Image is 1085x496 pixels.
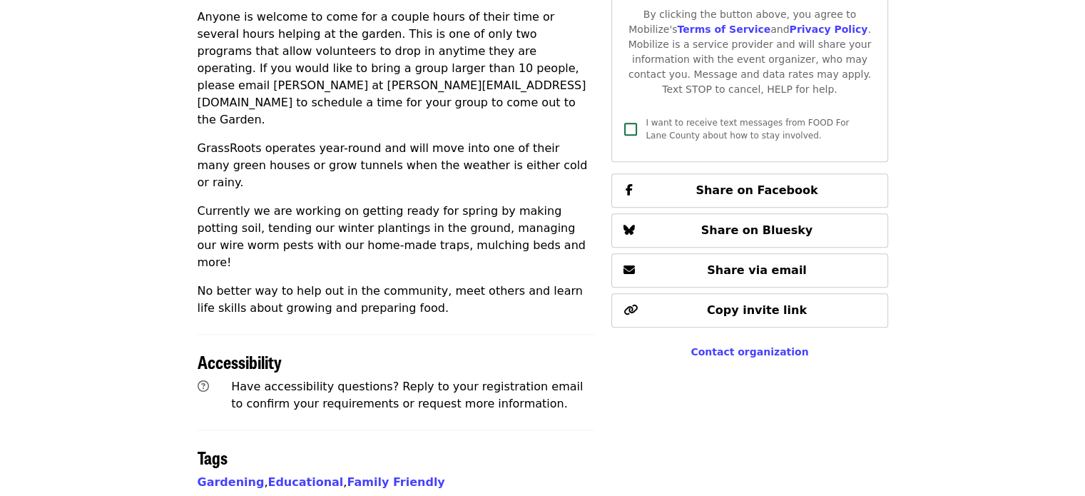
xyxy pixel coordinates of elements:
[677,24,770,35] a: Terms of Service
[701,223,813,237] span: Share on Bluesky
[707,263,807,277] span: Share via email
[231,380,583,410] span: Have accessibility questions? Reply to your registration email to confirm your requirements or re...
[198,445,228,470] span: Tags
[198,203,595,271] p: Currently we are working on getting ready for spring by making potting soil, tending our winter p...
[198,140,595,191] p: GrassRoots operates year-round and will move into one of their many green houses or grow tunnels ...
[611,213,887,248] button: Share on Bluesky
[268,475,347,489] span: ,
[691,346,808,358] a: Contact organization
[347,475,444,489] a: Family Friendly
[623,7,875,97] div: By clicking the button above, you agree to Mobilize's and . Mobilize is a service provider and wi...
[696,183,817,197] span: Share on Facebook
[198,380,209,393] i: question-circle icon
[611,293,887,328] button: Copy invite link
[198,349,282,374] span: Accessibility
[646,118,849,141] span: I want to receive text messages from FOOD For Lane County about how to stay involved.
[198,475,265,489] a: Gardening
[198,9,595,128] p: Anyone is welcome to come for a couple hours of their time or several hours helping at the garden...
[707,303,807,317] span: Copy invite link
[198,475,268,489] span: ,
[611,253,887,288] button: Share via email
[611,173,887,208] button: Share on Facebook
[198,283,595,317] p: No better way to help out in the community, meet others and learn life skills about growing and p...
[268,475,343,489] a: Educational
[789,24,867,35] a: Privacy Policy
